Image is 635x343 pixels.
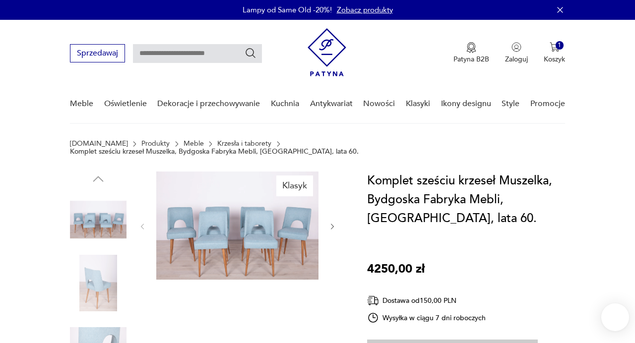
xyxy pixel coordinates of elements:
[601,303,629,331] iframe: Smartsupp widget button
[466,42,476,53] img: Ikona medalu
[556,41,564,50] div: 1
[308,28,346,76] img: Patyna - sklep z meblami i dekoracjami vintage
[441,85,491,123] a: Ikony designu
[271,85,299,123] a: Kuchnia
[104,85,147,123] a: Oświetlenie
[156,171,318,280] img: Zdjęcie produktu Komplet sześciu krzeseł Muszelka, Bydgoska Fabryka Mebli, Polska, lata 60.
[367,171,565,228] h1: Komplet sześciu krzeseł Muszelka, Bydgoska Fabryka Mebli, [GEOGRAPHIC_DATA], lata 60.
[453,55,489,64] p: Patyna B2B
[544,42,565,64] button: 1Koszyk
[310,85,353,123] a: Antykwariat
[141,140,170,148] a: Produkty
[505,42,528,64] button: Zaloguj
[243,5,332,15] p: Lampy od Same Old -20%!
[367,294,486,307] div: Dostawa od 150,00 PLN
[337,5,393,15] a: Zobacz produkty
[406,85,430,123] a: Klasyki
[184,140,204,148] a: Meble
[530,85,565,123] a: Promocje
[367,260,425,279] p: 4250,00 zł
[70,148,359,156] p: Komplet sześciu krzeseł Muszelka, Bydgoska Fabryka Mebli, [GEOGRAPHIC_DATA], lata 60.
[70,255,127,311] img: Zdjęcie produktu Komplet sześciu krzeseł Muszelka, Bydgoska Fabryka Mebli, Polska, lata 60.
[217,140,271,148] a: Krzesła i taborety
[511,42,521,52] img: Ikonka użytkownika
[502,85,519,123] a: Style
[276,175,313,196] div: Klasyk
[363,85,395,123] a: Nowości
[70,85,93,123] a: Meble
[70,51,125,57] a: Sprzedawaj
[505,55,528,64] p: Zaloguj
[70,140,128,148] a: [DOMAIN_NAME]
[453,42,489,64] a: Ikona medaluPatyna B2B
[245,47,256,59] button: Szukaj
[157,85,260,123] a: Dekoracje i przechowywanie
[453,42,489,64] button: Patyna B2B
[70,191,127,248] img: Zdjęcie produktu Komplet sześciu krzeseł Muszelka, Bydgoska Fabryka Mebli, Polska, lata 60.
[550,42,560,52] img: Ikona koszyka
[367,312,486,324] div: Wysyłka w ciągu 7 dni roboczych
[367,294,379,307] img: Ikona dostawy
[70,44,125,62] button: Sprzedawaj
[544,55,565,64] p: Koszyk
